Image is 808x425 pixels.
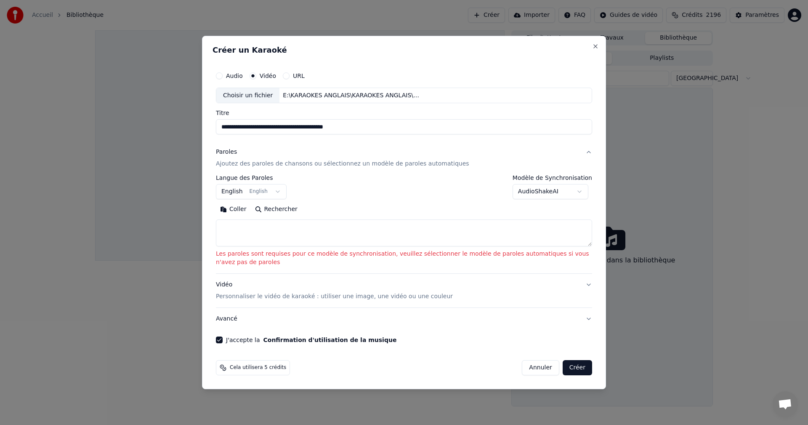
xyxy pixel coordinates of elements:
[216,175,287,181] label: Langue des Paroles
[226,337,396,343] label: J'accepte la
[226,73,243,79] label: Audio
[216,274,592,307] button: VidéoPersonnaliser le vidéo de karaoké : utiliser une image, une vidéo ou une couleur
[216,160,469,168] p: Ajoutez des paroles de chansons ou sélectionnez un modèle de paroles automatiques
[213,46,595,54] h2: Créer un Karaoké
[522,360,559,375] button: Annuler
[251,203,302,217] button: Rechercher
[216,203,251,217] button: Coller
[216,148,237,157] div: Paroles
[293,73,305,79] label: URL
[279,91,423,100] div: E:\KARAOKES ANGLAIS\KARAOKES ANGLAIS\[PERSON_NAME], [PERSON_NAME] - When You Believe.mp4
[263,337,396,343] button: J'accepte la
[563,360,592,375] button: Créer
[216,142,592,175] button: ParolesAjoutez des paroles de chansons ou sélectionnez un modèle de paroles automatiques
[216,88,279,103] div: Choisir un fichier
[216,292,453,301] p: Personnaliser le vidéo de karaoké : utiliser une image, une vidéo ou une couleur
[230,364,286,371] span: Cela utilisera 5 crédits
[216,110,592,116] label: Titre
[216,308,592,330] button: Avancé
[513,175,592,181] label: Modèle de Synchronisation
[260,73,276,79] label: Vidéo
[216,175,592,274] div: ParolesAjoutez des paroles de chansons ou sélectionnez un modèle de paroles automatiques
[216,281,453,301] div: Vidéo
[216,250,592,267] p: Les paroles sont requises pour ce modèle de synchronisation, veuillez sélectionner le modèle de p...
